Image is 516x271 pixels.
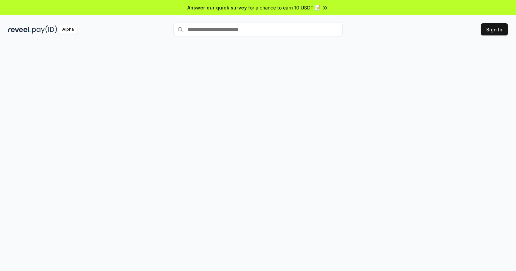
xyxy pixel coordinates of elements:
div: Alpha [58,25,77,34]
img: pay_id [32,25,57,34]
span: Answer our quick survey [187,4,247,11]
button: Sign In [481,23,508,35]
span: for a chance to earn 10 USDT 📝 [248,4,321,11]
img: reveel_dark [8,25,31,34]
